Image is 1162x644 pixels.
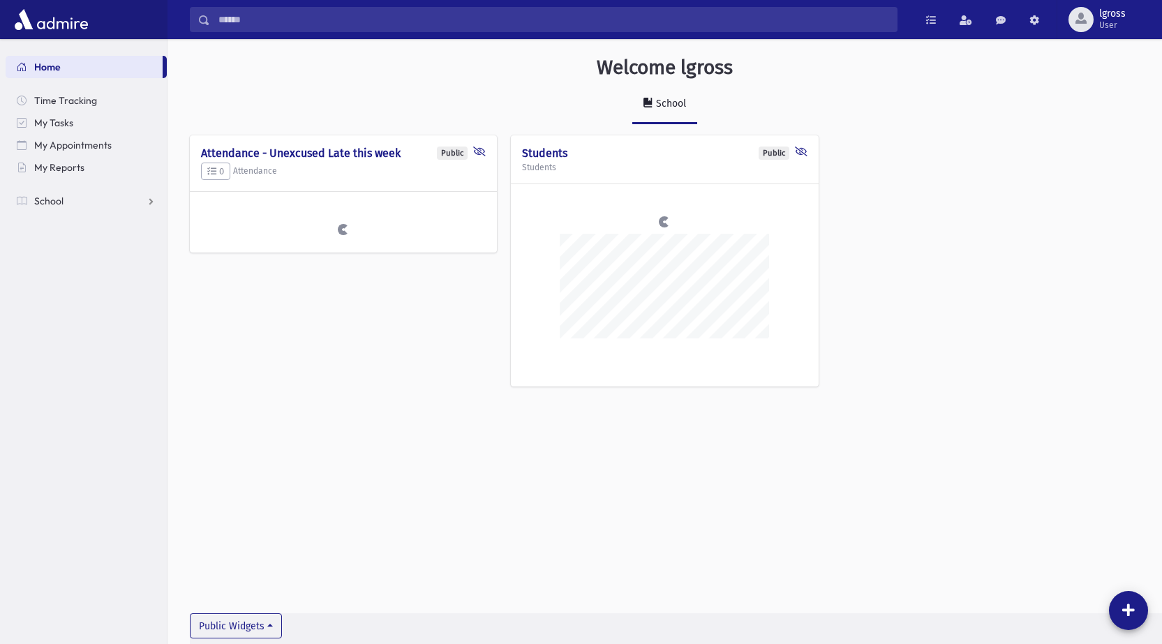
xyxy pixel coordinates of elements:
[6,156,167,179] a: My Reports
[34,139,112,151] span: My Appointments
[34,195,64,207] span: School
[653,98,686,110] div: School
[522,163,807,172] h5: Students
[437,147,468,160] div: Public
[210,7,897,32] input: Search
[34,117,73,129] span: My Tasks
[1099,20,1126,31] span: User
[597,56,733,80] h3: Welcome lgross
[207,166,224,177] span: 0
[201,163,230,181] button: 0
[201,147,486,160] h4: Attendance - Unexcused Late this week
[1099,8,1126,20] span: lgross
[6,134,167,156] a: My Appointments
[11,6,91,33] img: AdmirePro
[632,85,697,124] a: School
[522,147,807,160] h4: Students
[34,161,84,174] span: My Reports
[6,112,167,134] a: My Tasks
[6,89,167,112] a: Time Tracking
[6,56,163,78] a: Home
[759,147,789,160] div: Public
[34,61,61,73] span: Home
[190,613,282,638] button: Public Widgets
[6,190,167,212] a: School
[201,163,486,181] h5: Attendance
[34,94,97,107] span: Time Tracking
